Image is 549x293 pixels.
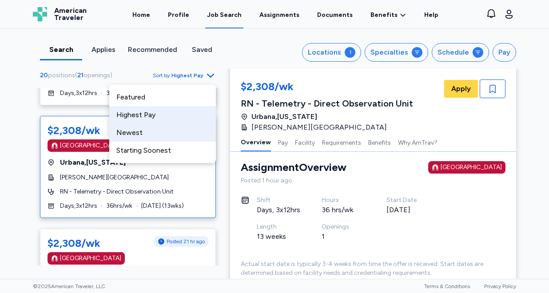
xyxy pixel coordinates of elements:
[251,111,317,122] span: Urbana , [US_STATE]
[368,133,391,151] button: Benefits
[128,44,177,55] div: Recommended
[493,43,516,62] button: Pay
[207,11,242,20] div: Job Search
[484,283,516,289] a: Privacy Policy
[205,1,243,28] a: Job Search
[60,89,97,98] span: Days , 3 x 12 hrs
[241,79,413,95] div: $2,308/wk
[109,106,216,124] div: Highest Pay
[141,202,184,210] span: [DATE] ( 13 wks)
[60,202,97,210] span: Days , 3 x 12 hrs
[77,71,84,79] span: 21
[153,70,216,81] button: Sort byHighest Pay
[60,187,174,196] span: RN - Telemetry - Direct Observation Unit
[278,133,288,151] button: Pay
[54,7,87,21] span: American Traveler
[370,11,398,20] span: Benefits
[295,133,315,151] button: Facility
[302,43,361,62] button: Locations1
[171,72,203,79] span: Highest Pay
[44,44,79,55] div: Search
[60,141,121,150] div: [GEOGRAPHIC_DATA]
[60,157,126,168] span: Urbana , [US_STATE]
[106,89,132,98] span: 36 hrs/wk
[345,47,355,58] div: 1
[308,47,341,58] div: Locations
[370,47,408,58] div: Specialties
[48,236,100,250] div: $2,308/wk
[86,44,121,55] div: Applies
[109,88,216,106] div: Featured
[322,196,365,205] div: Hours
[241,133,271,151] button: Overview
[432,43,489,62] button: Schedule
[40,71,116,80] div: ( )
[386,196,430,205] div: Start Date
[257,231,300,242] div: 13 weeks
[398,133,438,151] button: Why AmTrav?
[109,142,216,159] div: Starting Soonest
[106,202,132,210] span: 36 hrs/wk
[257,205,300,215] div: Days, 3x12hrs
[184,44,219,55] div: Saved
[251,122,387,133] span: [PERSON_NAME][GEOGRAPHIC_DATA]
[257,222,300,231] div: Length
[322,205,365,215] div: 36 hrs/wk
[48,123,100,138] div: $2,308/wk
[60,173,169,182] span: [PERSON_NAME][GEOGRAPHIC_DATA]
[257,196,300,205] div: Shift
[167,238,205,245] span: Posted 21 hr ago
[441,163,502,172] div: [GEOGRAPHIC_DATA]
[498,47,510,58] div: Pay
[84,71,110,79] span: openings
[438,47,469,58] div: Schedule
[241,176,505,185] div: Posted 1 hour ago
[365,43,428,62] button: Specialties
[322,133,361,151] button: Requirements
[40,71,48,79] span: 20
[444,80,478,98] button: Apply
[48,71,75,79] span: positions
[386,205,430,215] div: [DATE]
[109,124,216,142] div: Newest
[322,231,365,242] div: 1
[33,283,105,290] span: © 2025 American Traveler, LLC
[370,11,406,20] a: Benefits
[241,260,505,277] div: Actual start date is typically 3-4 weeks from time the offer is received. Start dates are determi...
[60,254,121,263] div: [GEOGRAPHIC_DATA]
[241,160,346,174] div: Assignment Overview
[424,283,470,289] a: Terms & Conditions
[451,83,471,94] span: Apply
[153,72,170,79] span: Sort by
[322,222,365,231] div: Openings
[241,97,413,110] div: RN - Telemetry - Direct Observation Unit
[33,7,47,21] img: Logo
